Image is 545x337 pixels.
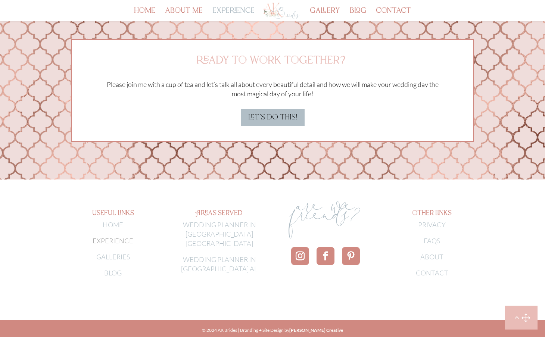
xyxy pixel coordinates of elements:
[181,255,258,273] a: WEDDING PLANNER IN [GEOGRAPHIC_DATA] AL
[390,210,474,220] h4: other links
[87,55,458,70] h3: ready to work together?
[104,269,122,277] a: BLOG
[165,8,203,21] a: about me
[342,247,360,265] a: Follow on Pinterest
[317,247,334,265] a: Follow on Facebook
[289,327,343,333] a: [PERSON_NAME] Creative
[420,253,443,261] a: ABOUT
[103,221,123,229] a: HOME
[71,210,155,220] h4: useful links
[291,247,309,265] a: Follow on Instagram
[183,221,256,247] a: WEDDING PLANNER IN [GEOGRAPHIC_DATA] [GEOGRAPHIC_DATA]
[416,269,448,277] a: CONTACT
[134,8,155,21] a: home
[376,8,411,21] a: contact
[350,8,366,21] a: blog
[310,8,340,21] a: gallery
[212,8,255,21] a: experience
[263,2,300,20] img: Los Angeles Wedding Planner - AK Brides
[93,237,133,245] span: EXPERIENCE
[284,210,368,228] p: are we friends?
[241,109,305,126] a: let's do this!
[102,80,443,99] p: Please join me with a cup of tea and let’s talk all about every beautiful detail and how we will ...
[424,237,440,245] a: FAQS
[418,221,446,229] a: PRIVACY
[177,210,261,220] h4: Areas served
[96,253,130,261] a: GALLERIES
